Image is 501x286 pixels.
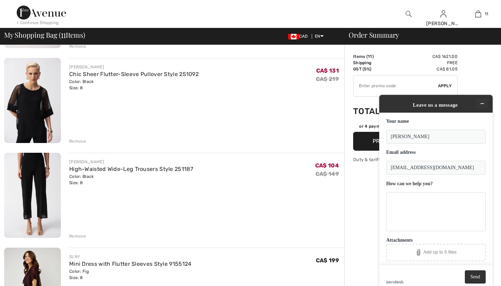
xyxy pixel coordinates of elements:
div: < Continue Shopping [17,20,59,26]
span: 11 [368,54,372,59]
img: search the website [406,10,412,18]
img: My Bag [475,10,481,18]
span: My Shopping Bag ( Items) [4,31,85,38]
div: [PERSON_NAME] [69,64,199,70]
div: Color: Fig Size: 8 [69,268,192,281]
div: Remove [69,43,86,50]
span: 11 [485,11,488,17]
div: Remove [69,233,86,239]
td: Items ( ) [353,53,389,60]
img: 1ère Avenue [17,6,66,20]
div: Color: Black Size: 8 [69,78,199,91]
div: Remove [69,138,86,144]
span: CA$ 104 [315,162,339,169]
span: CA$ 199 [316,257,339,264]
td: CA$ 81.05 [389,66,458,72]
img: High-Waisted Wide-Leg Trousers Style 251187 [4,153,61,238]
div: Color: Black Size: 8 [69,173,193,186]
div: Duty & tariff-free | Uninterrupted shipping [353,156,458,163]
s: CA$ 219 [316,76,339,82]
td: CA$ 1621.00 [389,53,458,60]
td: Total [353,99,389,123]
img: Chic Sheer Flutter-Sleeve Pullover Style 251092 [4,58,61,143]
td: Shipping [353,60,389,66]
iframe: Find more information here [371,86,501,286]
a: Chic Sheer Flutter-Sleeve Pullover Style 251092 [69,71,199,77]
img: Canadian Dollar [288,34,299,39]
a: 11 [461,10,495,18]
a: Sign In [440,10,446,17]
div: SLNY [69,254,192,260]
a: Mini Dress with Flutter Sleeves Style 9155124 [69,261,192,267]
img: My Info [440,10,446,18]
div: Order Summary [340,31,497,38]
input: Promo code [353,75,438,96]
span: EN [315,34,324,39]
div: [PERSON_NAME] [426,20,460,27]
td: Free [389,60,458,66]
span: 11 [61,30,66,39]
span: 1 new [15,5,33,11]
div: or 4 payments ofCA$ 425.51withSezzle Click to learn more about Sezzle [353,123,458,132]
td: GST (5%) [353,66,389,72]
s: CA$ 149 [316,171,339,177]
span: CAD [288,34,311,39]
div: [PERSON_NAME] [69,159,193,165]
span: CA$ 131 [316,67,339,74]
span: Apply [438,83,452,89]
button: Proceed to Summary [353,132,458,151]
a: High-Waisted Wide-Leg Trousers Style 251187 [69,166,193,172]
div: or 4 payments of with [359,123,458,129]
